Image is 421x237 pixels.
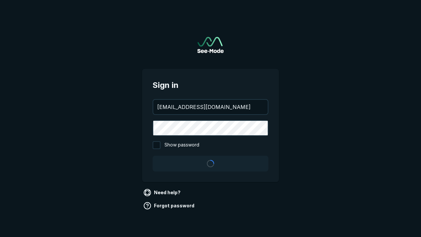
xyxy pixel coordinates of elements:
span: Sign in [153,79,268,91]
span: Show password [164,141,199,149]
a: Need help? [142,187,183,198]
a: Forgot password [142,200,197,211]
input: your@email.com [153,100,268,114]
a: Go to sign in [197,37,224,53]
img: See-Mode Logo [197,37,224,53]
